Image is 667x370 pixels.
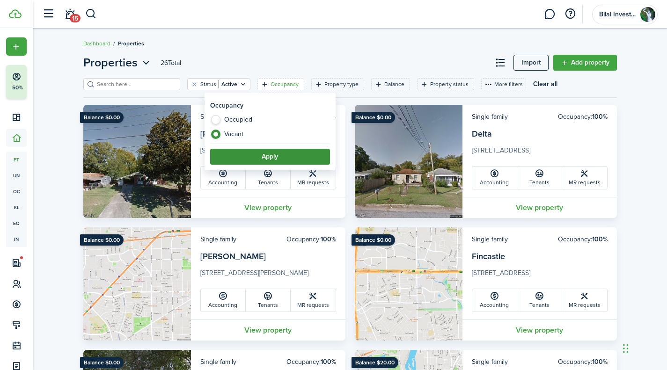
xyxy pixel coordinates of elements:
filter-tag: Open filter [187,78,250,90]
filter-tag: Open filter [311,78,364,90]
a: Accounting [472,289,517,312]
a: View property [462,319,617,341]
card-header-right: Occupancy: [286,357,336,367]
filter-tag-label: Property type [324,80,359,88]
ribbon: Balance $0.00 [80,357,124,368]
div: Drag [623,334,629,363]
card-description: [STREET_ADDRESS] [472,268,608,283]
span: Bilal Investment Trust [599,11,637,18]
filter-tag-value: Active [219,80,237,88]
filter-tag: Open filter [257,78,304,90]
filter-tag: Open filter [371,78,410,90]
b: 100% [321,112,336,122]
card-header-right: Occupancy: [558,112,608,122]
span: un [6,167,27,183]
a: [PERSON_NAME] [200,128,266,140]
b: 100% [321,357,336,367]
button: Apply [210,149,330,165]
button: Search [85,6,97,22]
a: oc [6,183,27,199]
a: pt [6,152,27,167]
a: Accounting [201,167,246,189]
a: View property [191,319,345,341]
a: Dashboard [83,39,110,48]
filter-tag: Open filter [417,78,474,90]
b: 100% [592,112,608,122]
iframe: Chat Widget [620,325,667,370]
button: Open sidebar [39,5,57,23]
card-header-right: Occupancy: [558,357,608,367]
card-description: [STREET_ADDRESS] [472,145,608,160]
a: eq [6,215,27,231]
filter-tag-label: Property status [430,80,469,88]
a: Messaging [541,2,558,26]
span: Properties [118,39,144,48]
button: Properties [83,54,152,71]
a: Tenants [246,167,291,189]
a: kl [6,199,27,215]
button: Clear all [533,78,557,90]
b: 100% [321,234,336,244]
a: MR requests [562,289,607,312]
a: Notifications [61,2,79,26]
ribbon: Balance $0.00 [80,234,124,246]
card-header-left: Single family [200,357,236,367]
card-header-right: Occupancy: [286,112,336,122]
card-header-left: Single family [472,234,508,244]
a: Accounting [472,167,517,189]
img: Bilal Investment Trust [640,7,655,22]
a: [PERSON_NAME] [200,250,266,262]
b: 100% [592,234,608,244]
button: Open resource center [562,6,578,22]
button: Clear filter [191,80,198,88]
img: Property avatar [355,105,462,218]
a: Import [513,55,549,71]
button: 50% [6,65,84,99]
label: Occupied [210,115,330,129]
a: in [6,231,27,247]
a: View property [191,197,345,218]
card-description: [STREET_ADDRESS][PERSON_NAME] [200,268,336,283]
span: 15 [70,14,81,22]
a: View property [462,197,617,218]
a: Accounting [201,289,246,312]
filter-tag-label: Status [200,80,216,88]
a: Tenants [517,289,562,312]
span: Properties [83,54,138,71]
h3: Occupancy [210,101,243,110]
card-header-left: Single family [200,234,236,244]
a: Tenants [517,167,562,189]
ribbon: Balance $0.00 [80,112,124,123]
a: MR requests [291,167,336,189]
button: Open menu [6,37,27,56]
img: Property avatar [355,227,462,341]
a: MR requests [291,289,336,312]
ribbon: Balance $0.00 [352,112,395,123]
a: Add property [553,55,617,71]
p: 50% [12,84,23,92]
card-header-left: Single family [200,112,236,122]
a: Delta [472,128,492,140]
ribbon: Balance $20.00 [352,357,398,368]
ribbon: Balance $0.00 [352,234,395,246]
img: Property avatar [83,105,191,218]
card-description: [STREET_ADDRESS][PERSON_NAME] [200,145,336,160]
button: More filters [481,78,526,90]
filter-tag-label: Balance [384,80,404,88]
a: Fincastle [472,250,505,262]
img: Property avatar [83,227,191,341]
b: 100% [592,357,608,367]
card-header-left: Single family [472,357,508,367]
header-page-total: 26 Total [161,58,181,68]
label: Vacant [210,130,330,139]
a: MR requests [562,167,607,189]
input: Search here... [95,80,177,89]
